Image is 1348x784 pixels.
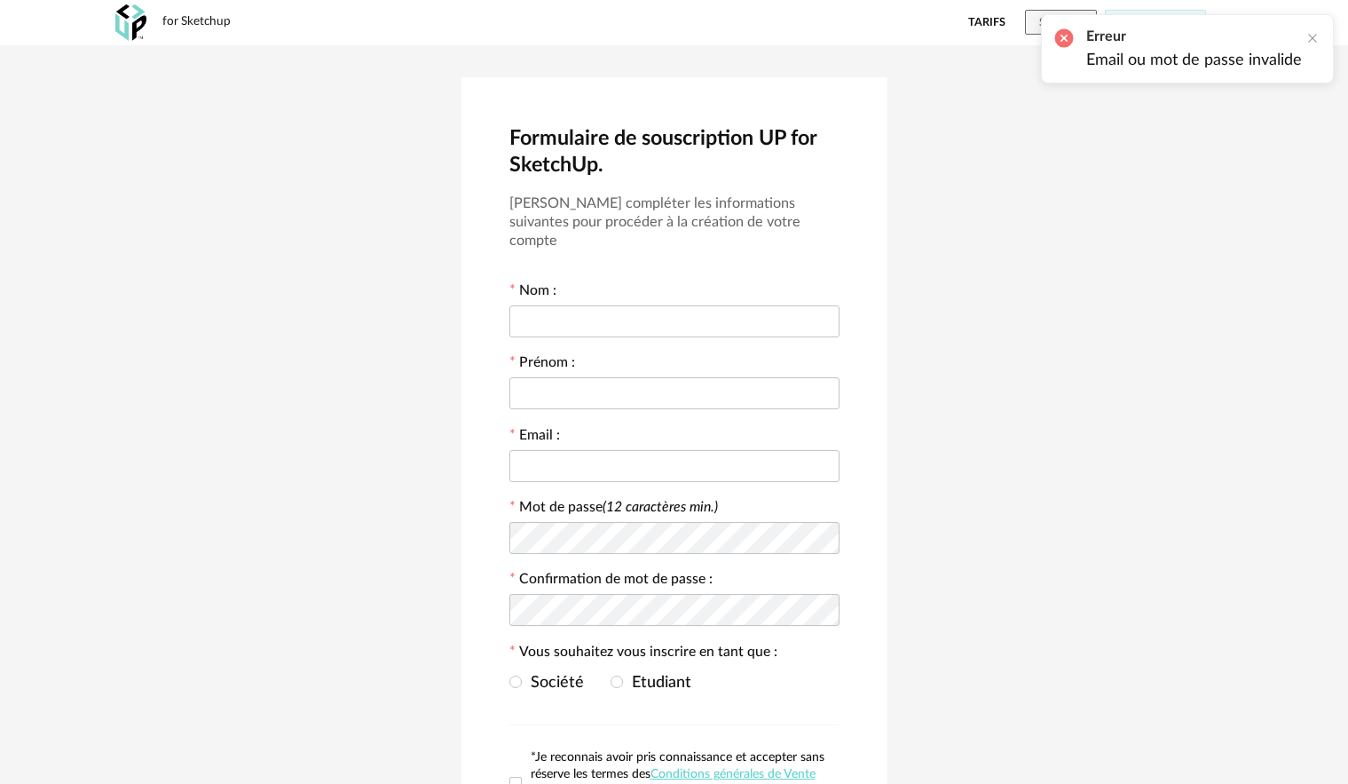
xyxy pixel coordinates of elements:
img: OXP [115,4,146,41]
li: Email ou mot de passe invalide [1086,51,1302,70]
span: Etudiant [623,675,691,691]
h2: Formulaire de souscription UP for SketchUp. [509,125,840,179]
label: Prénom : [509,356,575,374]
h2: Erreur [1086,28,1302,46]
button: Souscrire [1025,10,1097,35]
span: Société [522,675,584,691]
label: Mot de passe [519,500,718,514]
i: (12 caractères min.) [603,500,718,514]
div: for Sketchup [162,14,231,30]
img: fr [1214,12,1234,32]
a: Tarifs [968,10,1005,35]
label: Confirmation de mot de passe : [509,573,713,590]
label: Email : [509,429,560,447]
button: Je me connecte [1105,10,1206,35]
label: Vous souhaitez vous inscrire en tant que : [509,645,777,663]
span: Souscrire [1039,17,1083,28]
label: Nom : [509,284,556,302]
h3: [PERSON_NAME] compléter les informations suivantes pour procéder à la création de votre compte [509,194,840,250]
